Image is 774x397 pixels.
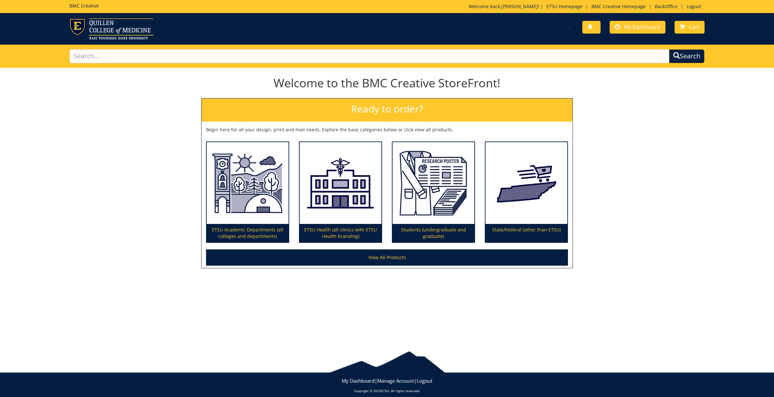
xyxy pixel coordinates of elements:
img: ETSU Health (all clinics with ETSU Health branding) [300,142,381,224]
img: Students (undergraduate and graduate) [393,142,474,224]
p: ETSU Health (all clinics with ETSU Health branding) [300,224,381,242]
p: Welcome back, ! | | | | [469,3,705,10]
a: Logout [683,3,705,9]
a: BMC Creative Homepage [588,3,649,9]
a: ETSU Health (all clinics with ETSU Health branding) [300,142,381,243]
a: Students (undergraduate and graduate) [393,142,474,243]
button: Search [669,49,705,63]
img: ETSU Academic Departments (all colleges and departments) [207,142,289,224]
h1: Welcome to the BMC Creative StoreFront! [201,77,573,90]
a: Logout [417,377,432,384]
p: State/Federal (other than ETSU) [485,224,567,242]
img: ETSU logo [69,18,153,39]
span: Cart [689,23,699,31]
a: Cart [675,21,705,34]
p: Begin here for all your design, print and mail needs. Explore the base categories below or click ... [206,126,568,133]
a: My Dashboard [342,377,375,384]
a: My Dashboard [610,21,665,34]
a: BackOffice [651,3,681,9]
a: View All Products [206,249,568,266]
a: ETSU [381,389,389,393]
h5: BMC Creative [69,3,99,8]
p: ETSU Academic Departments (all colleges and departments) [207,224,289,242]
a: State/Federal (other than ETSU) [485,142,567,243]
input: Search... [69,49,669,63]
h2: Ready to order? [201,98,573,122]
a: [PERSON_NAME] [501,3,538,9]
img: State/Federal (other than ETSU) [485,142,567,224]
a: ETSU Academic Departments (all colleges and departments) [207,142,289,243]
span: My Dashboard [624,23,660,31]
p: Students (undergraduate and graduate) [393,224,474,242]
a: ETSU Homepage [543,3,586,9]
a: Manage Account [377,377,414,384]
